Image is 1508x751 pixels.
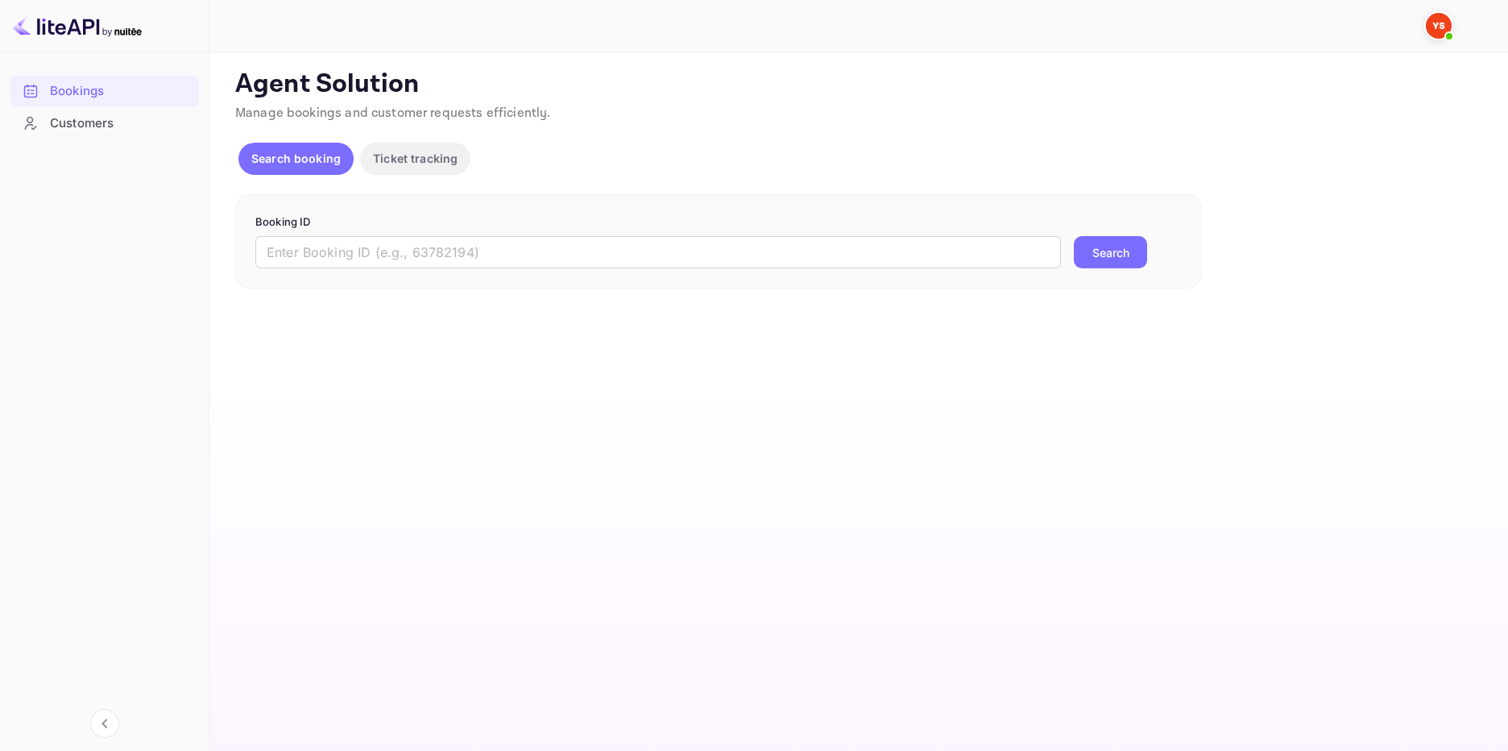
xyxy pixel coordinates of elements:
input: Enter Booking ID (e.g., 63782194) [255,236,1061,268]
p: Search booking [251,150,341,167]
button: Collapse navigation [90,709,119,738]
img: LiteAPI logo [13,13,142,39]
button: Search [1074,236,1147,268]
p: Booking ID [255,214,1182,230]
div: Customers [50,114,191,133]
div: Bookings [10,76,199,107]
a: Bookings [10,76,199,106]
div: Customers [10,108,199,139]
img: Yandex Support [1426,13,1452,39]
div: Bookings [50,82,191,101]
a: Customers [10,108,199,138]
p: Agent Solution [235,68,1479,101]
span: Manage bookings and customer requests efficiently. [235,105,551,122]
p: Ticket tracking [373,150,458,167]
